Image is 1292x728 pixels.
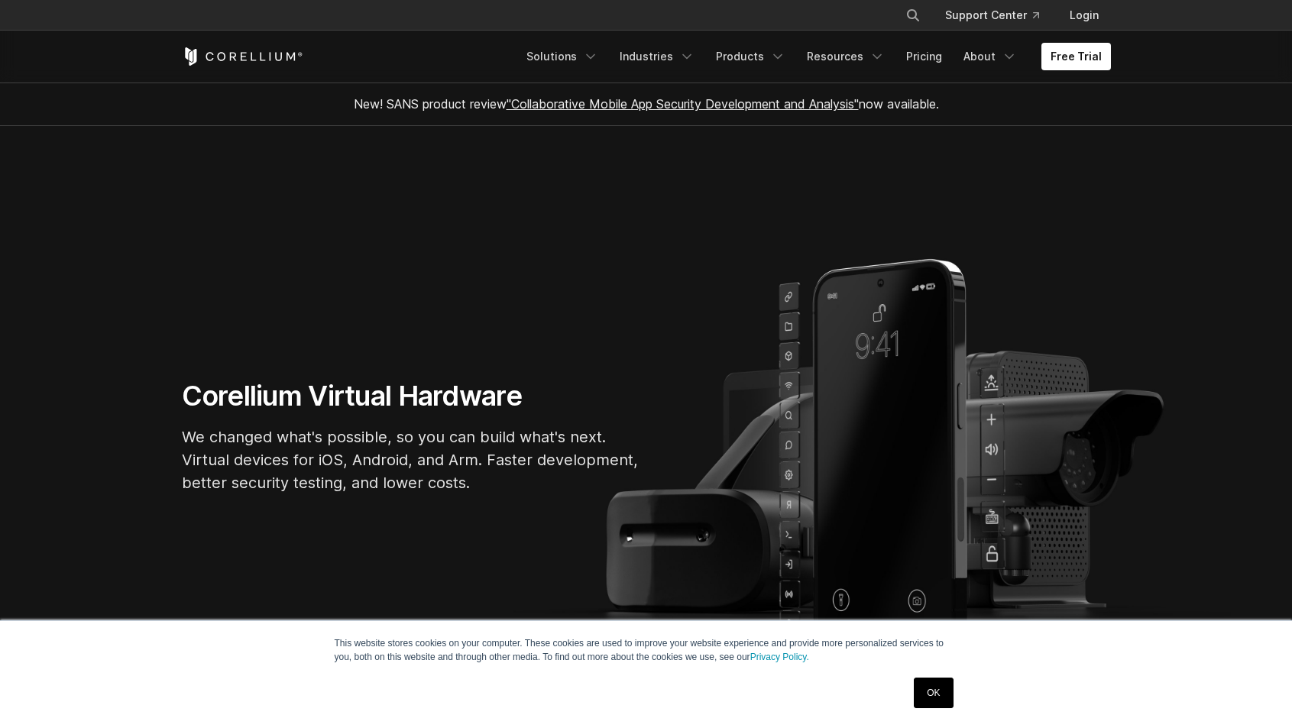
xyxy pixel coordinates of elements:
[517,43,607,70] a: Solutions
[610,43,704,70] a: Industries
[750,652,809,662] a: Privacy Policy.
[707,43,795,70] a: Products
[897,43,951,70] a: Pricing
[1057,2,1111,29] a: Login
[335,636,958,664] p: This website stores cookies on your computer. These cookies are used to improve your website expe...
[899,2,927,29] button: Search
[887,2,1111,29] div: Navigation Menu
[182,425,640,494] p: We changed what's possible, so you can build what's next. Virtual devices for iOS, Android, and A...
[914,678,953,708] a: OK
[954,43,1026,70] a: About
[182,47,303,66] a: Corellium Home
[182,379,640,413] h1: Corellium Virtual Hardware
[933,2,1051,29] a: Support Center
[798,43,894,70] a: Resources
[507,96,859,112] a: "Collaborative Mobile App Security Development and Analysis"
[517,43,1111,70] div: Navigation Menu
[1041,43,1111,70] a: Free Trial
[354,96,939,112] span: New! SANS product review now available.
